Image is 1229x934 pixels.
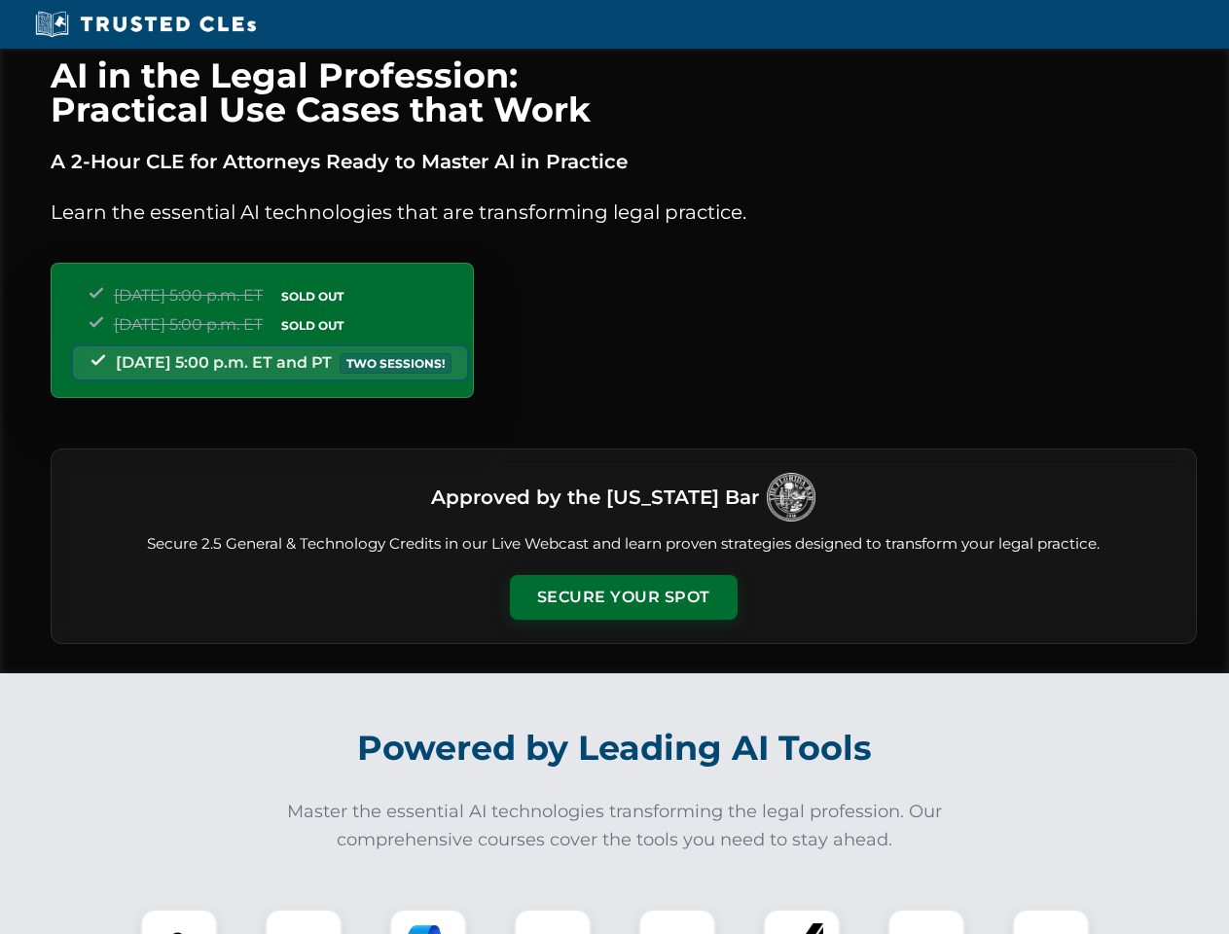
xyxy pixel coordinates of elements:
p: A 2-Hour CLE for Attorneys Ready to Master AI in Practice [51,146,1197,177]
h1: AI in the Legal Profession: Practical Use Cases that Work [51,58,1197,126]
h3: Approved by the [US_STATE] Bar [431,480,759,515]
img: Logo [767,473,815,521]
button: Secure Your Spot [510,575,738,620]
span: SOLD OUT [274,286,350,306]
img: Trusted CLEs [29,10,262,39]
p: Secure 2.5 General & Technology Credits in our Live Webcast and learn proven strategies designed ... [75,533,1173,556]
span: SOLD OUT [274,315,350,336]
p: Learn the essential AI technologies that are transforming legal practice. [51,197,1197,228]
span: [DATE] 5:00 p.m. ET [114,286,263,305]
p: Master the essential AI technologies transforming the legal profession. Our comprehensive courses... [274,798,956,854]
h2: Powered by Leading AI Tools [76,714,1154,782]
span: [DATE] 5:00 p.m. ET [114,315,263,334]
